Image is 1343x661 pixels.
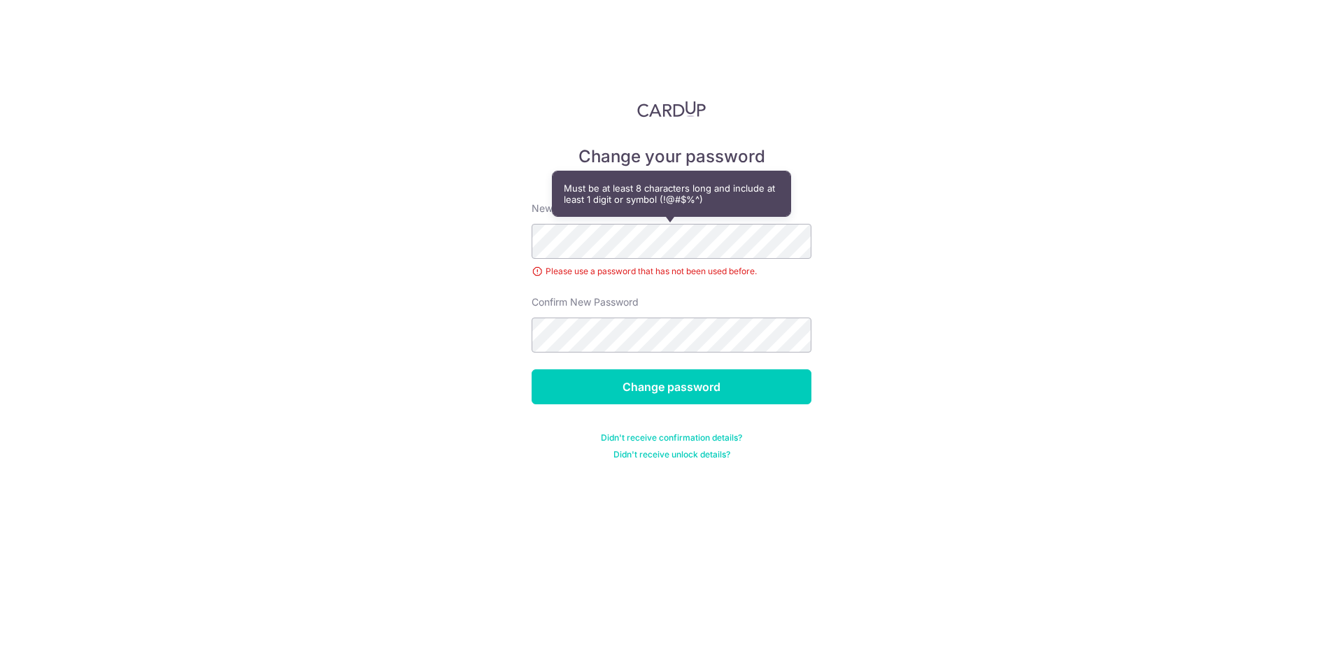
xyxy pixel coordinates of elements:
[532,201,600,215] label: New password
[532,295,639,309] label: Confirm New Password
[601,432,742,443] a: Didn't receive confirmation details?
[553,171,790,216] div: Must be at least 8 characters long and include at least 1 digit or symbol (!@#$%^)
[637,101,706,118] img: CardUp Logo
[532,145,811,168] h5: Change your password
[532,264,811,278] div: Please use a password that has not been used before.
[613,449,730,460] a: Didn't receive unlock details?
[532,369,811,404] input: Change password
